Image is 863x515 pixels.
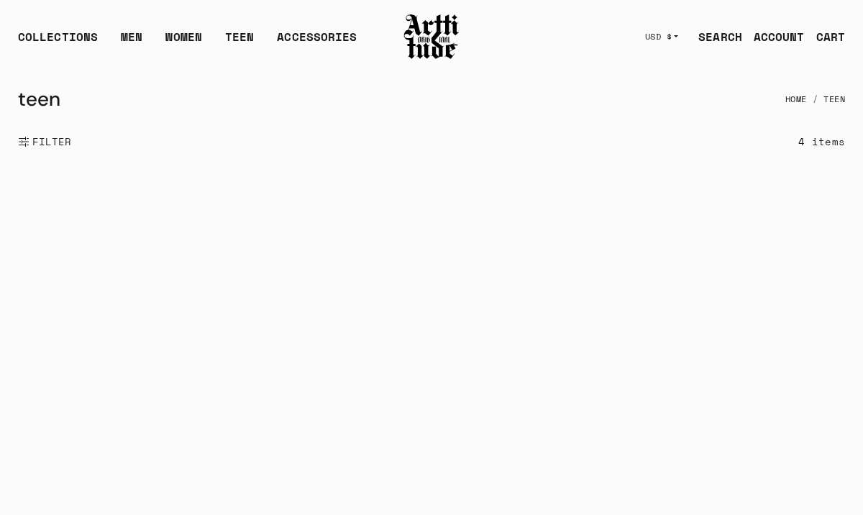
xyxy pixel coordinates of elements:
[6,28,368,57] ul: Main navigation
[636,21,688,53] button: USD $
[277,28,357,57] div: ACCESSORIES
[18,126,72,158] button: Show filters
[807,83,846,115] li: teen
[645,31,672,42] span: USD $
[54,478,234,493] a: Identity Loading 2.0 Cropped Tee
[687,22,742,51] a: SEARCH
[816,28,845,45] div: CART
[121,28,142,57] a: MEN
[785,83,807,115] a: Home
[18,82,60,117] h1: teen
[798,133,845,150] div: 4 items
[18,28,98,57] div: COLLECTIONS
[29,135,72,149] span: FILTER
[403,12,460,61] img: Arttitude
[225,28,254,57] a: TEEN
[742,22,805,51] a: ACCOUNT
[805,22,845,51] a: Open cart
[165,28,202,57] a: WOMEN
[134,494,154,507] span: $89
[1,179,288,466] img: Identity Loading 2.0 Cropped Tee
